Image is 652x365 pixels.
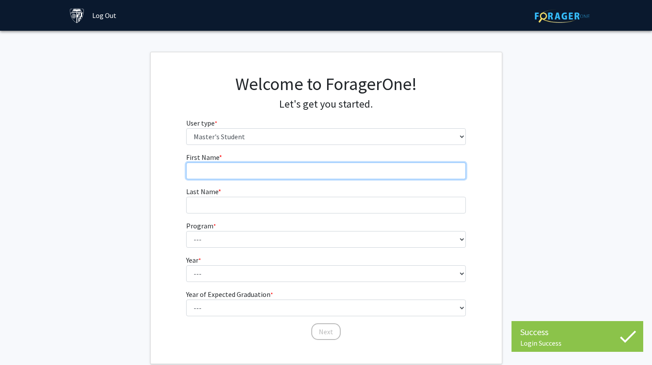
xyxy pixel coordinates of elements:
[535,9,590,23] img: ForagerOne Logo
[186,220,216,231] label: Program
[186,98,466,111] h4: Let's get you started.
[69,8,85,23] img: Johns Hopkins University Logo
[186,255,201,265] label: Year
[520,339,634,347] div: Login Success
[186,118,217,128] label: User type
[520,325,634,339] div: Success
[186,153,219,162] span: First Name
[186,289,273,300] label: Year of Expected Graduation
[7,325,37,358] iframe: Chat
[186,73,466,94] h1: Welcome to ForagerOne!
[311,323,341,340] button: Next
[186,187,218,196] span: Last Name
